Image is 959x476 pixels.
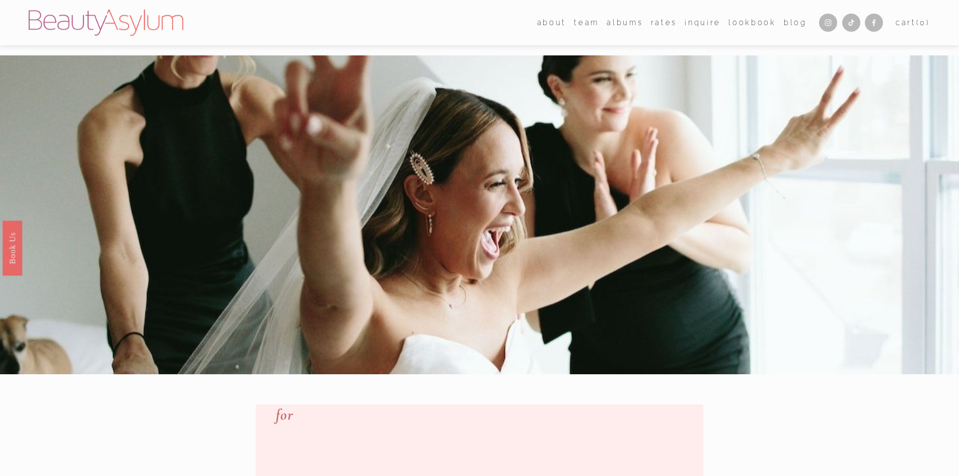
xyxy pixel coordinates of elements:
a: Instagram [819,14,837,32]
span: 0 [920,18,926,27]
a: folder dropdown [574,15,599,30]
em: for [276,405,294,424]
span: about [537,16,566,29]
a: Book Us [3,220,22,275]
a: albums [607,15,643,30]
a: Facebook [865,14,883,32]
a: folder dropdown [537,15,566,30]
img: Beauty Asylum | Bridal Hair &amp; Makeup Charlotte &amp; Atlanta [29,10,183,36]
a: Lookbook [728,15,776,30]
a: Inquire [685,15,721,30]
a: Rates [651,15,677,30]
a: Blog [784,15,807,30]
a: 0 items in cart [896,16,930,29]
a: TikTok [842,14,860,32]
span: team [574,16,599,29]
span: ( ) [916,18,930,27]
